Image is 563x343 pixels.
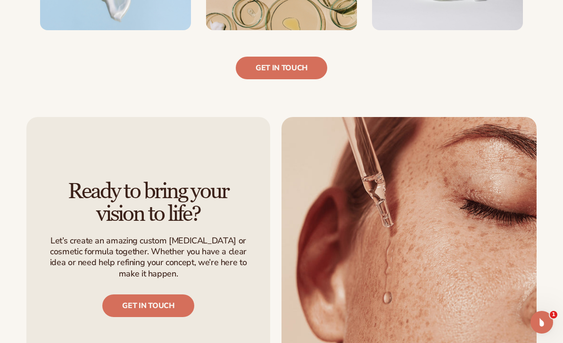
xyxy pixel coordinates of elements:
[50,235,247,280] p: Let’s create an amazing custom [MEDICAL_DATA] or cosmetic formula together. Whether you have a cl...
[530,311,553,334] iframe: Intercom live chat
[50,180,247,226] h2: Ready to bring your vision to life?
[236,57,327,79] a: Get in touch
[102,294,194,317] a: Get in touch
[550,311,557,318] span: 1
